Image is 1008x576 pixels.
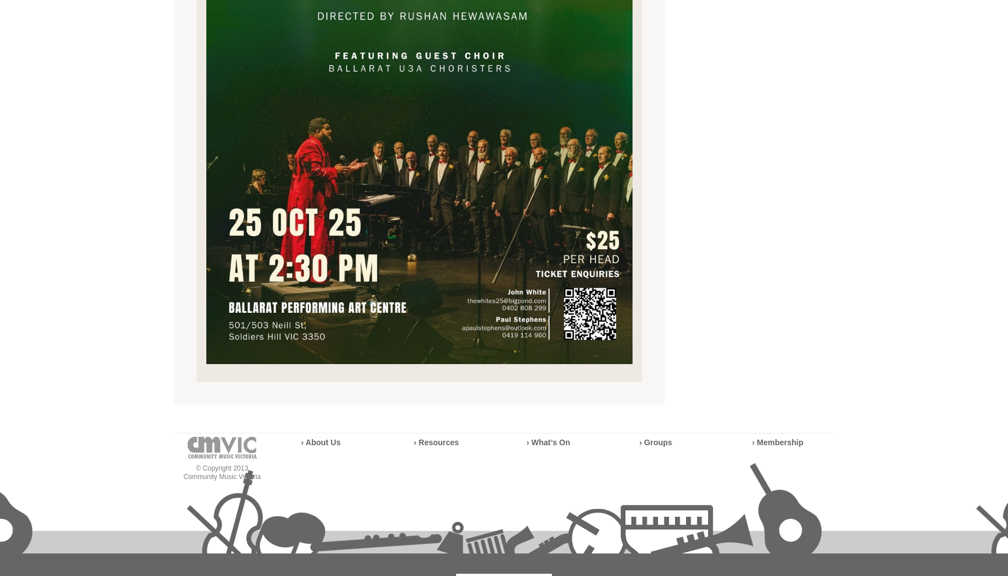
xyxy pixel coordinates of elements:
img: cmvic-logo-footer.png [188,437,257,459]
a: › About Us [301,438,341,447]
a: › Resources [414,438,459,447]
a: › What’s On [527,438,570,447]
a: › Groups [639,438,672,447]
a: › Membership [752,438,803,447]
p: © Copyright 2013 Community Music Victoria [174,464,270,481]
